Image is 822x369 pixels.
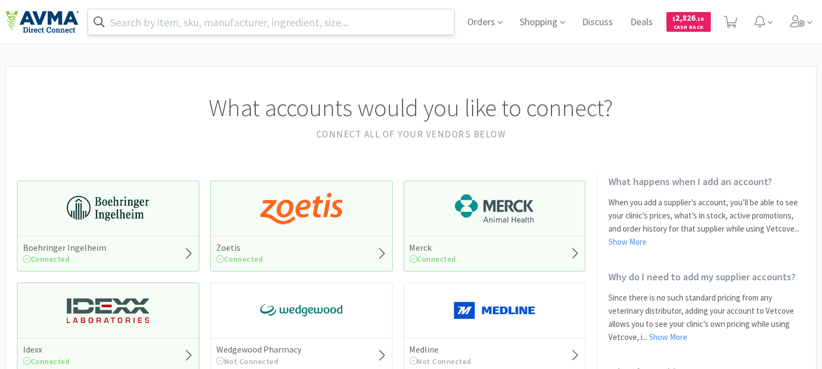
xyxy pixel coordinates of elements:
[67,192,149,225] img: 730db3968b864e76bcafd0174db25112_22.png
[410,242,457,253] h5: Merck
[673,25,704,32] span: Cash Back
[453,192,536,225] img: 6d7abf38e3b8462597f4a2f88dede81e_176.png
[260,192,342,225] img: a673e5ab4e5e497494167fe422e9a3ab.png
[608,291,805,344] p: Since there is no such standard pricing from any veterinary distributor, adding your account to V...
[410,344,472,355] h5: Medline
[608,270,805,283] h2: Why do I need to add my supplier accounts?
[673,13,704,23] span: 2,826
[608,196,805,249] p: When you add a supplier’s account, you’ll be able to see your clinic’s prices, what’s in stock, a...
[673,15,676,22] span: $
[216,356,279,366] span: Not Connected
[216,242,263,253] h5: Zoetis
[216,344,301,355] h5: Wedgewood Pharmacy
[260,294,342,327] img: e40baf8987b14801afb1611fffac9ca4_8.png
[88,9,454,34] input: Search by item, sku, manufacturer, ingredient, size...
[23,254,70,264] span: Connected
[608,175,805,188] h2: What happens when I add an account?
[67,294,149,327] img: 13250b0087d44d67bb1668360c5632f9_13.png
[17,89,805,127] h1: What accounts would you like to connect?
[666,7,711,37] a: $2,826.18Cash Back
[23,242,106,253] h5: Boehringer Ingelheim
[23,344,70,355] h5: Idexx
[453,294,536,327] img: a646391c64b94eb2892348a965bf03f3_134.png
[649,332,687,342] a: Show More
[17,127,805,142] h2: Connect all of your vendors below
[608,237,647,247] a: Show More
[23,356,70,366] span: Connected
[696,15,704,22] span: . 18
[578,18,618,27] a: Discuss
[216,254,263,264] span: Connected
[5,10,79,33] img: e4e33dab9f054f5782a47901c742baa9_102.png
[410,356,472,366] span: Not Connected
[410,254,457,264] span: Connected
[626,18,658,27] a: Deals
